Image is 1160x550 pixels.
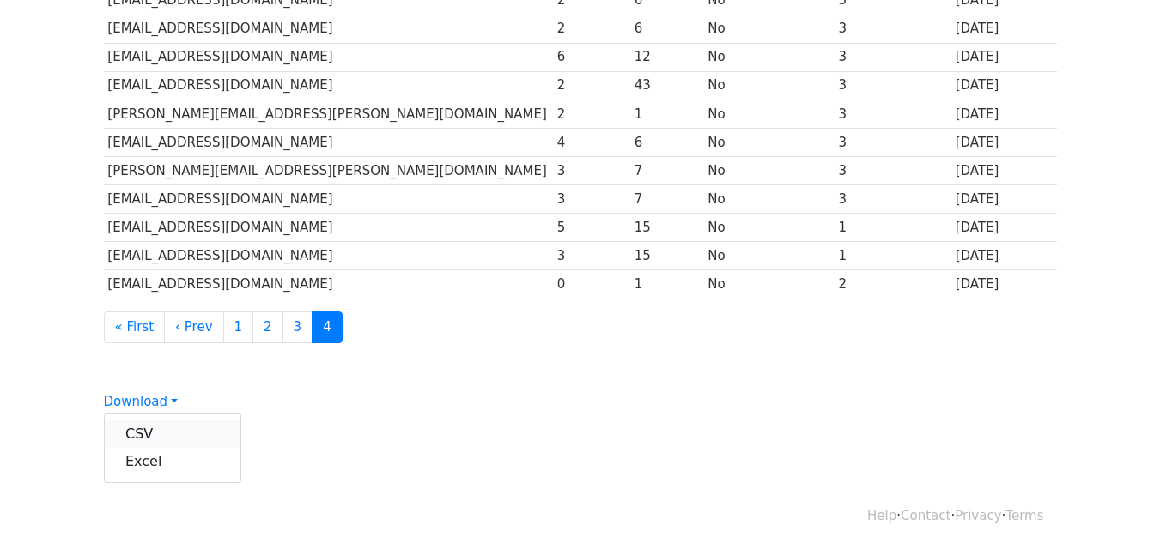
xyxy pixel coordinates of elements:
[553,156,630,184] td: 3
[630,156,704,184] td: 7
[105,420,240,448] a: CSV
[835,270,951,299] td: 2
[282,311,313,343] a: 3
[951,242,1057,270] td: [DATE]
[704,156,835,184] td: No
[104,15,553,43] td: [EMAIL_ADDRESS][DOMAIN_NAME]
[704,15,835,43] td: No
[704,43,835,71] td: No
[105,448,240,475] a: Excel
[630,43,704,71] td: 12
[704,128,835,156] td: No
[630,15,704,43] td: 6
[951,185,1057,214] td: [DATE]
[104,394,178,409] a: Download
[630,71,704,100] td: 43
[223,311,254,343] a: 1
[901,508,950,523] a: Contact
[104,270,553,299] td: [EMAIL_ADDRESS][DOMAIN_NAME]
[104,100,553,128] td: [PERSON_NAME][EMAIL_ADDRESS][PERSON_NAME][DOMAIN_NAME]
[104,242,553,270] td: [EMAIL_ADDRESS][DOMAIN_NAME]
[104,214,553,242] td: [EMAIL_ADDRESS][DOMAIN_NAME]
[104,71,553,100] td: [EMAIL_ADDRESS][DOMAIN_NAME]
[955,508,1001,523] a: Privacy
[164,311,224,343] a: ‹ Prev
[553,71,630,100] td: 2
[1005,508,1043,523] a: Terms
[951,270,1057,299] td: [DATE]
[704,185,835,214] td: No
[104,185,553,214] td: [EMAIL_ADDRESS][DOMAIN_NAME]
[104,128,553,156] td: [EMAIL_ADDRESS][DOMAIN_NAME]
[1074,468,1160,550] iframe: Chat Widget
[553,100,630,128] td: 2
[835,128,951,156] td: 3
[704,270,835,299] td: No
[835,71,951,100] td: 3
[553,128,630,156] td: 4
[951,214,1057,242] td: [DATE]
[630,185,704,214] td: 7
[867,508,896,523] a: Help
[835,43,951,71] td: 3
[630,128,704,156] td: 6
[104,311,166,343] a: « First
[553,15,630,43] td: 2
[951,71,1057,100] td: [DATE]
[951,128,1057,156] td: [DATE]
[630,100,704,128] td: 1
[553,214,630,242] td: 5
[252,311,283,343] a: 2
[951,100,1057,128] td: [DATE]
[630,242,704,270] td: 15
[630,214,704,242] td: 15
[951,156,1057,184] td: [DATE]
[704,71,835,100] td: No
[951,15,1057,43] td: [DATE]
[104,156,553,184] td: [PERSON_NAME][EMAIL_ADDRESS][PERSON_NAME][DOMAIN_NAME]
[553,185,630,214] td: 3
[312,311,343,343] a: 4
[553,242,630,270] td: 3
[704,214,835,242] td: No
[835,100,951,128] td: 3
[630,270,704,299] td: 1
[835,156,951,184] td: 3
[553,270,630,299] td: 0
[104,43,553,71] td: [EMAIL_ADDRESS][DOMAIN_NAME]
[553,43,630,71] td: 6
[835,185,951,214] td: 3
[704,100,835,128] td: No
[951,43,1057,71] td: [DATE]
[835,15,951,43] td: 3
[835,214,951,242] td: 1
[704,242,835,270] td: No
[835,242,951,270] td: 1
